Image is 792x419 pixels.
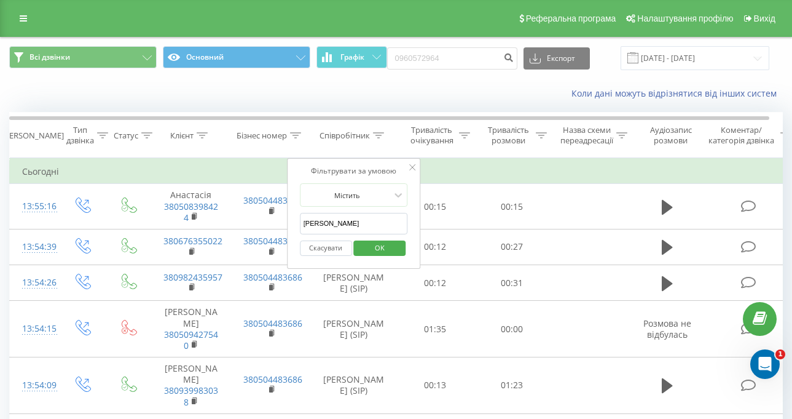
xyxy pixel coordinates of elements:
td: 00:12 [397,265,474,301]
a: 380504483686 [243,194,302,206]
div: Коментар/категорія дзвінка [705,125,777,146]
div: Клієнт [170,130,194,141]
div: Тривалість розмови [484,125,533,146]
div: 13:54:09 [22,373,47,397]
div: 13:55:16 [22,194,47,218]
button: Експорт [523,47,590,70]
a: 380939983038 [164,385,218,407]
td: 00:15 [474,184,551,229]
iframe: Intercom live chat [750,349,780,379]
div: Статус [114,130,138,141]
div: [PERSON_NAME] [2,130,64,141]
td: 00:00 [474,301,551,357]
div: Бізнес номер [237,130,287,141]
a: 380676355022 [163,235,222,247]
div: Тривалість очікування [407,125,456,146]
a: 380504483686 [243,271,302,283]
button: OK [354,241,406,256]
div: Назва схеми переадресації [560,125,613,146]
td: 00:31 [474,265,551,301]
input: Введіть значення [300,213,408,234]
div: Співробітник [320,130,370,141]
a: 380982435957 [163,271,222,283]
td: 00:27 [474,229,551,265]
td: [PERSON_NAME] (SIP) [311,301,397,357]
button: Графік [316,46,387,68]
div: 13:54:39 [22,235,47,259]
td: 00:15 [397,184,474,229]
td: Анастасія [151,184,231,229]
td: 01:35 [397,301,474,357]
div: 13:54:26 [22,271,47,295]
a: Коли дані можуть відрізнятися вiд інших систем [571,87,783,99]
a: 380509427540 [164,329,218,351]
button: Основний [163,46,310,68]
span: Реферальна програма [526,14,616,23]
div: 13:54:15 [22,317,47,341]
span: 1 [775,349,785,359]
a: 380504483686 [243,235,302,247]
td: [PERSON_NAME] (SIP) [311,357,397,414]
button: Скасувати [300,241,352,256]
a: 380508398424 [164,201,218,223]
div: Тип дзвінка [66,125,94,146]
a: 380504483686 [243,317,302,329]
a: 380504483686 [243,373,302,385]
span: Всі дзвінки [29,52,70,62]
span: Розмова не відбулась [643,317,691,340]
td: 01:23 [474,357,551,414]
span: Вихід [754,14,775,23]
span: Налаштування профілю [637,14,733,23]
button: Всі дзвінки [9,46,157,68]
td: 00:12 [397,229,474,265]
td: [PERSON_NAME] [151,301,231,357]
input: Пошук за номером [387,47,517,70]
td: [PERSON_NAME] [151,357,231,414]
td: 00:13 [397,357,474,414]
td: [PERSON_NAME] (SIP) [311,265,397,301]
div: Аудіозапис розмови [641,125,700,146]
div: Фільтрувати за умовою [300,165,408,177]
span: Графік [340,53,364,62]
span: OK [363,238,397,257]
